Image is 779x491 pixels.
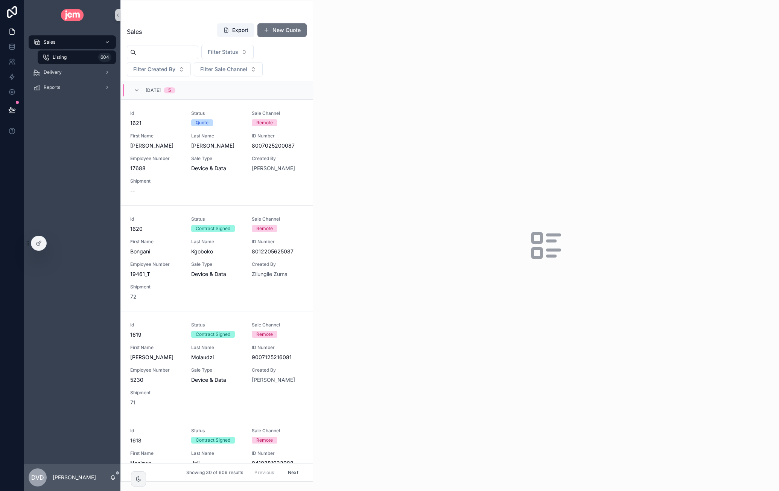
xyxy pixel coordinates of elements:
[130,399,135,406] a: 71
[252,376,295,384] a: [PERSON_NAME]
[191,376,243,384] span: Device & Data
[130,270,182,278] span: 19461_T
[191,450,243,456] span: Last Name
[130,428,182,434] span: Id
[252,459,304,467] span: 9410281032088
[130,239,182,245] span: First Name
[130,331,182,339] span: 1619
[130,459,182,467] span: Neziswa
[127,27,142,36] span: Sales
[196,225,230,232] div: Contract Signed
[168,87,171,93] div: 5
[191,428,243,434] span: Status
[61,9,84,21] img: App logo
[194,62,263,76] button: Select Button
[252,110,304,116] span: Sale Channel
[196,331,230,338] div: Contract Signed
[191,142,243,149] span: [PERSON_NAME]
[31,473,44,482] span: Dvd
[252,354,304,361] span: 9007125216081
[98,53,111,62] div: 604
[127,62,191,76] button: Select Button
[130,156,182,162] span: Employee Number
[191,459,243,467] span: Jaji
[29,66,116,79] a: Delivery
[130,225,182,233] span: 1620
[217,23,254,37] button: Export
[252,216,304,222] span: Sale Channel
[130,165,182,172] span: 17688
[53,474,96,481] p: [PERSON_NAME]
[130,345,182,351] span: First Name
[252,248,304,255] span: 8012205625087
[256,119,273,126] div: Remote
[130,142,182,149] span: [PERSON_NAME]
[130,133,182,139] span: First Name
[130,322,182,328] span: Id
[201,45,254,59] button: Select Button
[200,66,247,73] span: Filter Sale Channel
[191,165,243,172] span: Device & Data
[130,450,182,456] span: First Name
[38,50,116,64] a: Listing604
[130,178,182,184] span: Shipment
[283,467,304,478] button: Next
[130,390,182,396] span: Shipment
[191,156,243,162] span: Sale Type
[186,470,243,476] span: Showing 30 of 609 results
[121,205,313,311] a: Id1620StatusContract SignedSale ChannelRemoteFirst NameBonganiLast NameKgobokoID Number8012205625...
[130,216,182,222] span: Id
[130,284,182,290] span: Shipment
[130,261,182,267] span: Employee Number
[191,110,243,116] span: Status
[196,119,208,126] div: Quote
[252,165,295,172] span: [PERSON_NAME]
[130,293,137,300] a: 72
[24,30,120,104] div: scrollable content
[196,437,230,444] div: Contract Signed
[252,428,304,434] span: Sale Channel
[29,81,116,94] a: Reports
[256,225,273,232] div: Remote
[191,133,243,139] span: Last Name
[130,248,182,255] span: Bongani
[130,367,182,373] span: Employee Number
[252,367,304,373] span: Created By
[191,261,243,267] span: Sale Type
[130,119,182,127] span: 1621
[191,270,243,278] span: Device & Data
[252,133,304,139] span: ID Number
[191,322,243,328] span: Status
[44,84,60,90] span: Reports
[252,142,304,149] span: 8007025200087
[44,39,55,45] span: Sales
[252,261,304,267] span: Created By
[121,311,313,417] a: Id1619StatusContract SignedSale ChannelRemoteFirst Name[PERSON_NAME]Last NameMolaudziID Number900...
[191,239,243,245] span: Last Name
[191,248,243,255] span: Kgoboko
[130,376,182,384] span: 5230
[191,354,243,361] span: Molaudzi
[53,54,67,60] span: Listing
[130,437,182,444] span: 1618
[133,66,175,73] span: Filter Created By
[252,322,304,328] span: Sale Channel
[252,450,304,456] span: ID Number
[256,437,273,444] div: Remote
[252,270,288,278] a: Zilungile Zuma
[191,367,243,373] span: Sale Type
[130,354,182,361] span: [PERSON_NAME]
[257,23,307,37] button: New Quote
[130,110,182,116] span: Id
[121,99,313,205] a: Id1621StatusQuoteSale ChannelRemoteFirst Name[PERSON_NAME]Last Name[PERSON_NAME]ID Number80070252...
[191,216,243,222] span: Status
[252,239,304,245] span: ID Number
[191,345,243,351] span: Last Name
[130,187,135,195] span: --
[44,69,62,75] span: Delivery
